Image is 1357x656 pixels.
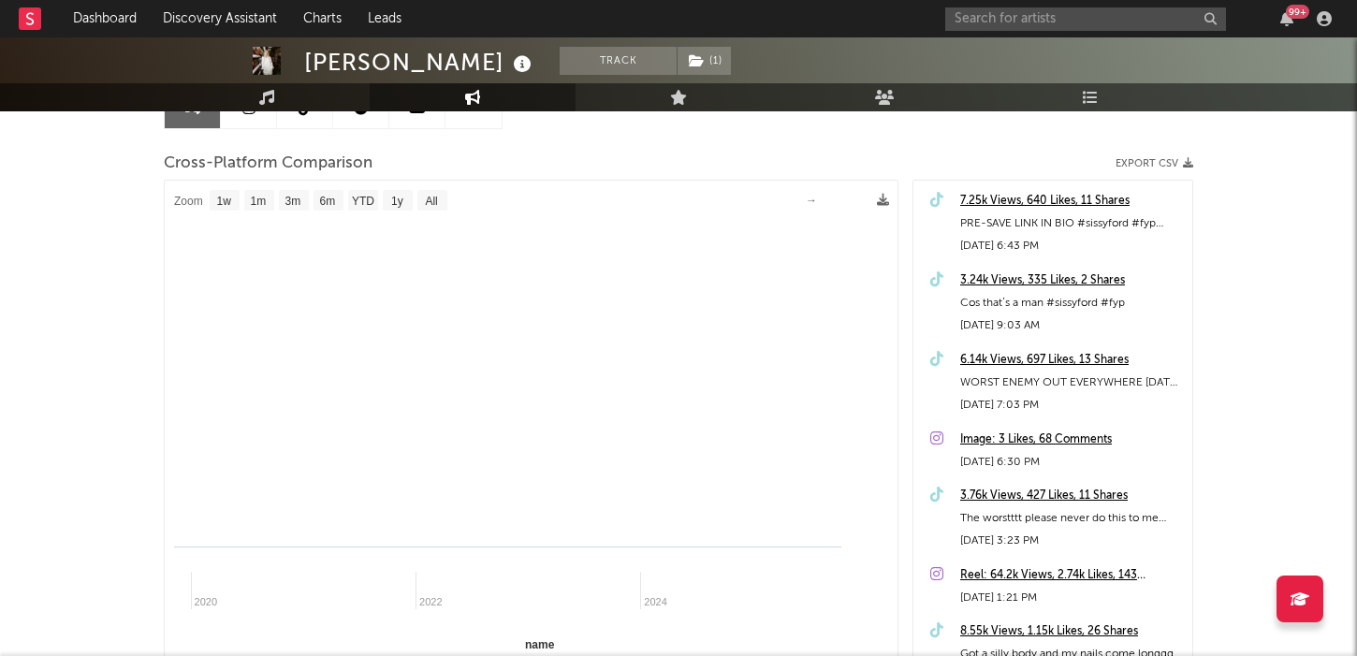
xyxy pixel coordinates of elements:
button: (1) [678,47,731,75]
div: [PERSON_NAME] [304,47,536,78]
span: ( 1 ) [677,47,732,75]
text: 2024 [644,596,666,607]
text: YTD [352,195,374,208]
button: Track [560,47,677,75]
button: Export CSV [1116,158,1193,169]
text: 2022 [419,596,442,607]
text: 2020 [195,596,217,607]
div: [DATE] 3:23 PM [960,530,1183,552]
a: Reel: 64.2k Views, 2.74k Likes, 143 Comments [960,564,1183,587]
div: 99 + [1286,5,1309,19]
a: 6.14k Views, 697 Likes, 13 Shares [960,349,1183,372]
text: Zoom [174,195,203,208]
text: 6m [320,195,336,208]
a: 3.76k Views, 427 Likes, 11 Shares [960,485,1183,507]
text: All [425,195,437,208]
button: 99+ [1280,11,1293,26]
text: name [525,638,555,651]
div: [DATE] 7:03 PM [960,394,1183,416]
text: 3m [285,195,301,208]
text: 1y [391,195,403,208]
a: 7.25k Views, 640 Likes, 11 Shares [960,190,1183,212]
div: The worstttt please never do this to me #sissyford #fyp [960,507,1183,530]
a: 8.55k Views, 1.15k Likes, 26 Shares [960,620,1183,643]
text: 1w [217,195,232,208]
div: [DATE] 6:43 PM [960,235,1183,257]
div: [DATE] 1:21 PM [960,587,1183,609]
div: WORST ENEMY OUT EVERYWHERE [DATE] 🚨 #sissyford #fyp #newmusic #discovernewmusic #supportsmallartists [960,372,1183,394]
div: [DATE] 9:03 AM [960,314,1183,337]
div: Cos that’s a man #sissyford #fyp [960,292,1183,314]
text: → [806,194,817,207]
a: 3.24k Views, 335 Likes, 2 Shares [960,270,1183,292]
span: Cross-Platform Comparison [164,153,372,175]
div: [DATE] 6:30 PM [960,451,1183,474]
input: Search for artists [945,7,1226,31]
a: Image: 3 Likes, 68 Comments [960,429,1183,451]
div: PRE-SAVE LINK IN BIO #sissyford #fyp #newmusic #discovernewmusic #supportsmallartists [960,212,1183,235]
text: 1m [251,195,267,208]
